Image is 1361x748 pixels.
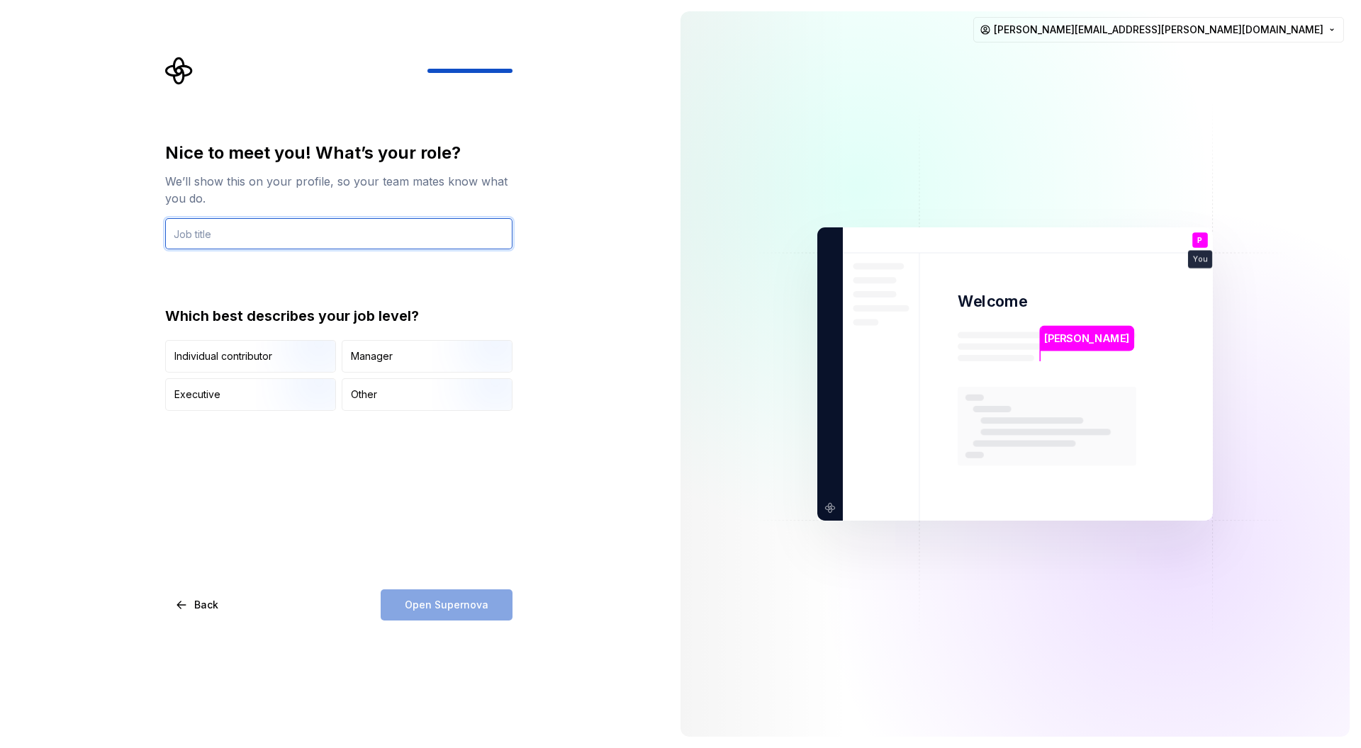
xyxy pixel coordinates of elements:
[1197,237,1202,244] p: P
[351,349,393,363] div: Manager
[165,57,194,85] svg: Supernova Logo
[174,387,220,402] div: Executive
[174,349,272,363] div: Individual contributor
[958,291,1027,312] p: Welcome
[194,598,218,612] span: Back
[1044,331,1129,346] p: [PERSON_NAME]
[165,218,513,249] input: Job title
[351,387,377,402] div: Other
[165,306,513,326] div: Which best describes your job level?
[165,589,230,620] button: Back
[165,142,513,164] div: Nice to meet you! What’s your role?
[973,17,1344,42] button: [PERSON_NAME][EMAIL_ADDRESS][PERSON_NAME][DOMAIN_NAME]
[165,173,513,207] div: We’ll show this on your profile, so your team mates know what you do.
[1193,256,1207,263] p: You
[994,23,1323,37] span: [PERSON_NAME][EMAIL_ADDRESS][PERSON_NAME][DOMAIN_NAME]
